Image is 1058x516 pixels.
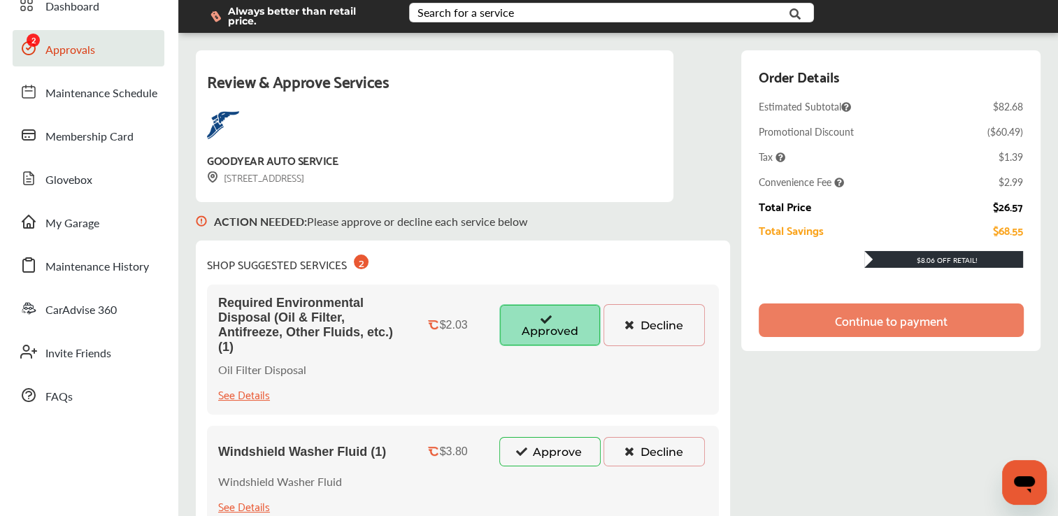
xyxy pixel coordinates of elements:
button: Decline [603,304,705,346]
a: Invite Friends [13,334,164,370]
div: Review & Approve Services [207,67,662,111]
div: 2 [354,255,369,269]
span: Invite Friends [45,345,111,363]
a: My Garage [13,203,164,240]
span: Required Environmental Disposal (Oil & Filter, Antifreeze, Other Fluids, etc.) (1) [218,296,396,354]
div: Order Details [759,64,839,88]
p: Please approve or decline each service below [214,213,528,229]
a: Membership Card [13,117,164,153]
div: $26.57 [993,200,1023,213]
button: Approve [499,437,601,466]
div: GOODYEAR AUTO SERVICE [207,150,338,169]
iframe: Button to launch messaging window [1002,460,1047,505]
div: $1.39 [999,150,1023,164]
span: Maintenance History [45,258,149,276]
div: $68.55 [993,224,1023,236]
div: $2.99 [999,175,1023,189]
div: $8.06 Off Retail! [864,255,1023,265]
span: Tax [759,150,785,164]
p: Oil Filter Disposal [218,361,306,378]
div: See Details [218,496,270,515]
span: Glovebox [45,171,92,189]
img: svg+xml;base64,PHN2ZyB3aWR0aD0iMTYiIGhlaWdodD0iMTciIHZpZXdCb3g9IjAgMCAxNiAxNyIgZmlsbD0ibm9uZSIgeG... [207,171,218,183]
span: Always better than retail price. [228,6,387,26]
div: Continue to payment [835,313,948,327]
a: Maintenance Schedule [13,73,164,110]
div: SHOP SUGGESTED SERVICES [207,252,369,273]
span: Windshield Washer Fluid (1) [218,445,386,459]
div: $2.03 [440,319,468,331]
button: Decline [603,437,705,466]
b: ACTION NEEDED : [214,213,307,229]
span: Convenience Fee [759,175,844,189]
button: Approved [499,304,601,346]
p: Windshield Washer Fluid [218,473,342,489]
div: ( $60.49 ) [987,124,1023,138]
img: svg+xml;base64,PHN2ZyB3aWR0aD0iMTYiIGhlaWdodD0iMTciIHZpZXdCb3g9IjAgMCAxNiAxNyIgZmlsbD0ibm9uZSIgeG... [196,202,207,241]
span: FAQs [45,388,73,406]
div: $82.68 [993,99,1023,113]
span: Approvals [45,41,95,59]
div: Total Savings [759,224,824,236]
span: Maintenance Schedule [45,85,157,103]
div: Promotional Discount [759,124,854,138]
div: [STREET_ADDRESS] [207,169,304,185]
a: CarAdvise 360 [13,290,164,327]
div: $3.80 [440,445,468,458]
a: Maintenance History [13,247,164,283]
img: dollor_label_vector.a70140d1.svg [210,10,221,22]
span: CarAdvise 360 [45,301,117,320]
span: Membership Card [45,128,134,146]
img: logo-goodyear.png [207,111,239,139]
a: FAQs [13,377,164,413]
div: See Details [218,385,270,403]
span: Estimated Subtotal [759,99,851,113]
a: Approvals [13,30,164,66]
span: My Garage [45,215,99,233]
div: Search for a service [417,7,514,18]
div: Total Price [759,200,811,213]
a: Glovebox [13,160,164,196]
